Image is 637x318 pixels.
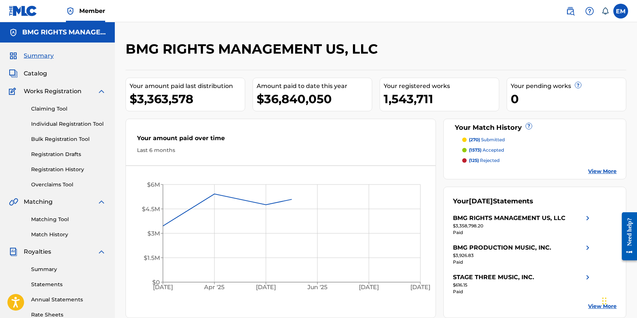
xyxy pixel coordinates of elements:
span: (1573) [469,147,481,153]
div: Your pending works [511,82,626,91]
img: right chevron icon [583,273,592,282]
div: User Menu [613,4,628,18]
a: SummarySummary [9,51,54,60]
tspan: $1.5M [144,254,160,261]
span: Summary [24,51,54,60]
div: STAGE THREE MUSIC, INC. [453,273,534,282]
div: $3,363,578 [130,91,245,107]
a: Overclaims Tool [31,181,106,189]
tspan: [DATE] [359,284,379,291]
span: Royalties [24,247,51,256]
div: BMG PRODUCTION MUSIC, INC. [453,243,551,252]
a: Bulk Registration Tool [31,135,106,143]
span: ? [526,123,532,129]
div: Your amount paid last distribution [130,82,245,91]
img: right chevron icon [583,243,592,252]
span: (270) [469,137,480,142]
img: expand [97,247,106,256]
a: Match History [31,231,106,238]
img: Summary [9,51,18,60]
a: (1573) accepted [462,147,617,153]
a: Annual Statements [31,296,106,304]
img: MLC Logo [9,6,37,16]
div: Paid [453,229,592,236]
img: expand [97,197,106,206]
tspan: [DATE] [256,284,276,291]
a: View More [588,302,617,310]
p: accepted [469,147,504,153]
img: right chevron icon [583,214,592,223]
tspan: $3M [147,230,160,237]
div: $3,358,798.20 [453,223,592,229]
tspan: [DATE] [411,284,431,291]
span: Works Registration [24,87,81,96]
a: Claiming Tool [31,105,106,113]
span: Catalog [24,69,47,78]
img: help [585,7,594,16]
div: Last 6 months [137,146,424,154]
div: Your amount paid over time [137,134,424,146]
p: submitted [469,136,505,143]
span: Member [79,7,105,15]
a: (125) rejected [462,157,617,164]
a: Public Search [563,4,578,18]
div: Your registered works [384,82,499,91]
a: (270) submitted [462,136,617,143]
tspan: $4.5M [142,206,160,213]
a: Registration History [31,166,106,173]
img: Catalog [9,69,18,78]
div: Notifications [601,7,609,15]
img: search [566,7,575,16]
img: Accounts [9,28,18,37]
div: Paid [453,259,592,265]
iframe: Chat Widget [600,283,637,318]
div: BMG RIGHTS MANAGEMENT US, LLC [453,214,566,223]
a: CatalogCatalog [9,69,47,78]
span: [DATE] [469,197,493,205]
a: Statements [31,281,106,288]
div: Help [582,4,597,18]
tspan: Apr '25 [204,284,225,291]
span: (125) [469,158,479,163]
div: Your Statements [453,196,533,206]
span: ? [575,82,581,88]
div: Paid [453,288,592,295]
tspan: [DATE] [153,284,173,291]
tspan: $6M [147,181,160,188]
span: Matching [24,197,53,206]
div: Drag [602,290,607,312]
div: 0 [511,91,626,107]
img: Matching [9,197,18,206]
div: $36,840,050 [257,91,372,107]
img: Top Rightsholder [66,7,75,16]
a: Registration Drafts [31,150,106,158]
a: View More [588,168,617,175]
a: STAGE THREE MUSIC, INC.right chevron icon$616.15Paid [453,273,592,295]
img: expand [97,87,106,96]
tspan: $0 [152,279,160,286]
a: BMG RIGHTS MANAGEMENT US, LLCright chevron icon$3,358,798.20Paid [453,214,592,236]
p: rejected [469,157,500,164]
h5: BMG RIGHTS MANAGEMENT US, LLC [22,28,106,37]
div: Your Match History [453,123,617,133]
a: BMG PRODUCTION MUSIC, INC.right chevron icon$3,926.83Paid [453,243,592,265]
div: 1,543,711 [384,91,499,107]
img: Royalties [9,247,18,256]
a: Matching Tool [31,216,106,223]
a: Summary [31,265,106,273]
div: Amount paid to date this year [257,82,372,91]
tspan: Jun '25 [307,284,328,291]
div: $616.15 [453,282,592,288]
div: $3,926.83 [453,252,592,259]
a: Individual Registration Tool [31,120,106,128]
img: Works Registration [9,87,19,96]
h2: BMG RIGHTS MANAGEMENT US, LLC [126,41,381,57]
iframe: Resource Center [616,207,637,266]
